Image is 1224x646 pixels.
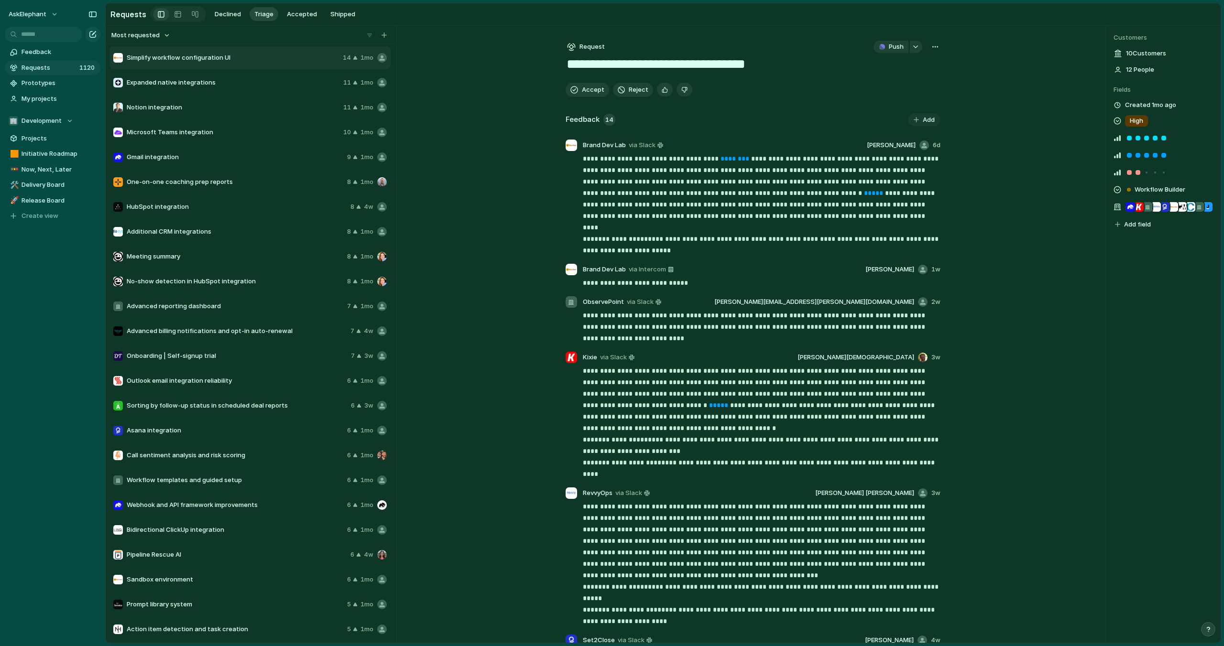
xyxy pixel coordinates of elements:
span: Now, Next, Later [22,165,97,174]
span: 1mo [361,525,373,535]
span: 10 [343,128,351,137]
span: 8 [347,177,351,187]
span: Microsoft Teams integration [127,128,339,137]
button: Request [566,41,606,53]
span: 1mo [361,277,373,286]
span: Fields [1114,85,1213,95]
span: Brand Dev Lab [583,140,626,150]
span: Declined [215,10,241,19]
span: One-on-one coaching prep reports [127,177,343,187]
span: Prototypes [22,78,97,88]
span: 1mo [361,500,373,510]
span: RevvyOps [583,488,612,498]
span: Meeting summary [127,252,343,261]
button: 🏢Development [5,114,100,128]
span: Request [579,42,605,52]
span: 1mo [361,624,373,634]
button: Declined [210,7,246,22]
span: Workflow templates and guided setup [127,475,343,485]
span: High [1130,116,1143,126]
span: Initiative Roadmap [22,149,97,159]
span: Advanced billing notifications and opt-in auto-renewal [127,326,347,336]
span: 1mo [361,575,373,584]
div: 🛠️ [10,180,17,191]
a: 🚀Release Board [5,194,100,208]
span: via Slack [629,140,656,150]
span: 7 [347,301,351,311]
span: [PERSON_NAME] [865,265,914,274]
div: 🛠️Delivery Board [5,178,100,192]
span: Delivery Board [22,180,97,190]
span: 4w [364,202,373,212]
span: Notion integration [127,103,339,112]
div: 🏢 [9,116,18,126]
span: ObservePoint [583,297,624,307]
span: 3w [931,353,940,362]
span: Create view [22,211,58,221]
a: 🚥Now, Next, Later [5,162,100,177]
span: 6 [347,575,351,584]
span: 6 [347,475,351,485]
span: 1mo [361,451,373,460]
span: 10 Customer s [1126,49,1166,58]
span: 2w [931,297,940,307]
span: Customers [1114,33,1213,43]
span: 7 [350,326,354,336]
span: 1120 [79,63,97,73]
span: 1mo [361,227,373,237]
button: Add [908,113,940,127]
span: 8 [347,277,351,286]
span: 6 [347,426,351,435]
span: 14 [343,53,351,63]
span: Action item detection and task creation [127,624,343,634]
span: 6 [350,550,354,560]
span: 1mo [361,152,373,162]
a: Projects [5,131,100,146]
span: [PERSON_NAME] [PERSON_NAME] [815,488,914,498]
button: AskElephant [4,7,63,22]
span: 8 [347,227,351,237]
span: via Slack [618,635,645,645]
button: Triage [250,7,278,22]
span: 1mo [361,78,373,87]
span: 6 [351,401,355,410]
span: Gmail integration [127,152,343,162]
button: Push [874,41,908,53]
span: [PERSON_NAME] [867,140,916,150]
span: Expanded native integrations [127,78,339,87]
span: 1mo [361,177,373,187]
span: 6d [933,140,940,150]
span: 6 [347,451,351,460]
a: Prototypes [5,76,100,90]
button: Reject [613,83,653,97]
span: Workflow Builder [1135,185,1185,194]
span: 5 [347,624,351,634]
span: HubSpot integration [127,202,347,212]
a: My projects [5,92,100,106]
span: Simplify workflow configuration UI [127,53,339,63]
span: 14 [603,114,615,126]
button: 🛠️ [9,180,18,190]
span: 6 [347,500,351,510]
span: 1mo [361,128,373,137]
span: 1mo [361,252,373,261]
div: 🚀 [10,195,17,206]
button: 🚀 [9,196,18,205]
span: Created 1mo ago [1125,100,1176,110]
span: 1mo [361,426,373,435]
span: Release Board [22,196,97,205]
span: Shipped [330,10,355,19]
span: 1mo [361,301,373,311]
span: 4w [364,550,373,560]
h2: Feedback [566,114,600,125]
span: 3w [364,351,373,361]
span: 3w [364,401,373,410]
span: [PERSON_NAME][DEMOGRAPHIC_DATA] [798,353,914,362]
span: 11 [343,103,351,112]
span: 8 [347,252,351,261]
span: Advanced reporting dashboard [127,301,343,311]
span: Asana integration [127,426,343,435]
a: via Slack [613,487,652,499]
